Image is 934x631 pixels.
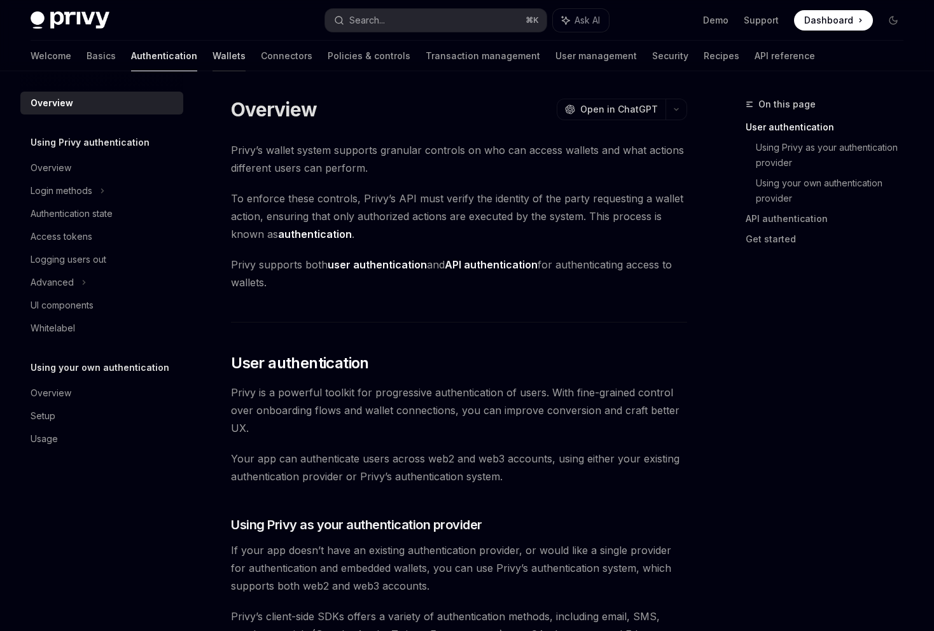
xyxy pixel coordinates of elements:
[231,384,687,437] span: Privy is a powerful toolkit for progressive authentication of users. With fine-grained control ov...
[31,408,55,424] div: Setup
[20,382,183,405] a: Overview
[426,41,540,71] a: Transaction management
[555,41,637,71] a: User management
[557,99,666,120] button: Open in ChatGPT
[31,431,58,447] div: Usage
[20,156,183,179] a: Overview
[575,14,600,27] span: Ask AI
[20,225,183,248] a: Access tokens
[213,41,246,71] a: Wallets
[20,248,183,271] a: Logging users out
[20,405,183,427] a: Setup
[231,450,687,485] span: Your app can authenticate users across web2 and web3 accounts, using either your existing authent...
[20,427,183,450] a: Usage
[744,14,779,27] a: Support
[31,183,92,198] div: Login methods
[131,41,197,71] a: Authentication
[31,41,71,71] a: Welcome
[31,252,106,267] div: Logging users out
[31,95,73,111] div: Overview
[746,209,914,229] a: API authentication
[31,298,94,313] div: UI components
[231,141,687,177] span: Privy’s wallet system supports granular controls on who can access wallets and what actions diffe...
[231,541,687,595] span: If your app doesn’t have an existing authentication provider, or would like a single provider for...
[328,258,427,271] strong: user authentication
[20,92,183,114] a: Overview
[31,135,150,150] h5: Using Privy authentication
[31,321,75,336] div: Whitelabel
[325,9,547,32] button: Search...⌘K
[580,103,658,116] span: Open in ChatGPT
[704,41,739,71] a: Recipes
[553,9,609,32] button: Ask AI
[31,385,71,401] div: Overview
[746,229,914,249] a: Get started
[278,228,352,240] strong: authentication
[31,206,113,221] div: Authentication state
[526,15,539,25] span: ⌘ K
[746,117,914,137] a: User authentication
[652,41,688,71] a: Security
[31,229,92,244] div: Access tokens
[231,353,369,373] span: User authentication
[31,360,169,375] h5: Using your own authentication
[20,202,183,225] a: Authentication state
[231,516,482,534] span: Using Privy as your authentication provider
[261,41,312,71] a: Connectors
[758,97,816,112] span: On this page
[804,14,853,27] span: Dashboard
[231,190,687,243] span: To enforce these controls, Privy’s API must verify the identity of the party requesting a wallet ...
[883,10,903,31] button: Toggle dark mode
[231,98,317,121] h1: Overview
[756,173,914,209] a: Using your own authentication provider
[755,41,815,71] a: API reference
[31,275,74,290] div: Advanced
[31,11,109,29] img: dark logo
[756,137,914,173] a: Using Privy as your authentication provider
[31,160,71,176] div: Overview
[20,294,183,317] a: UI components
[20,317,183,340] a: Whitelabel
[328,41,410,71] a: Policies & controls
[349,13,385,28] div: Search...
[703,14,728,27] a: Demo
[794,10,873,31] a: Dashboard
[445,258,538,271] strong: API authentication
[87,41,116,71] a: Basics
[231,256,687,291] span: Privy supports both and for authenticating access to wallets.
